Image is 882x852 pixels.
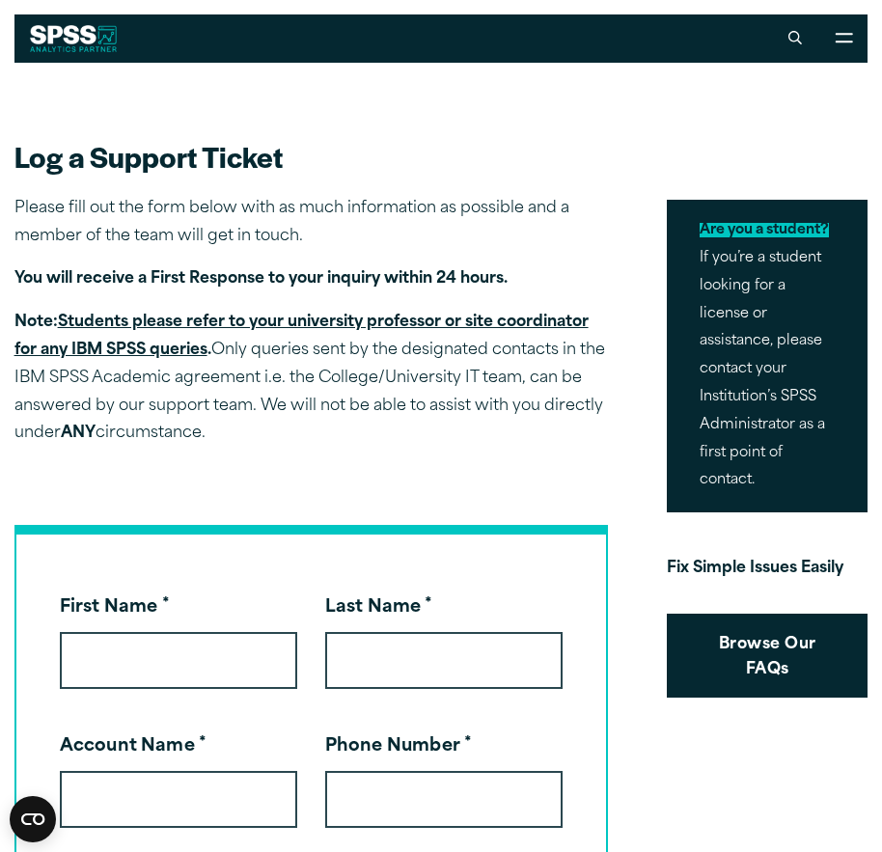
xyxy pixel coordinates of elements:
strong: Note: . [14,315,589,358]
mark: Are you a student? [700,223,829,237]
u: Students please refer to your university professor or site coordinator for any IBM SPSS queries [14,315,589,358]
label: First Name [60,599,170,617]
a: Browse Our FAQs [667,614,868,698]
label: Last Name [325,599,433,617]
p: Only queries sent by the designated contacts in the IBM SPSS Academic agreement i.e. the College/... [14,309,608,448]
strong: You will receive a First Response to your inquiry within 24 hours. [14,271,508,287]
img: SPSS White Logo [30,25,118,52]
strong: ANY [61,426,96,441]
p: Fix Simple Issues Easily [667,555,868,583]
p: If you’re a student looking for a license or assistance, please contact your Institution’s SPSS A... [667,200,868,512]
label: Phone Number [325,738,472,756]
label: Account Name [60,738,207,756]
h2: Log a Support Ticket [14,138,608,177]
p: Please fill out the form below with as much information as possible and a member of the team will... [14,195,608,251]
button: Open CMP widget [10,796,56,842]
